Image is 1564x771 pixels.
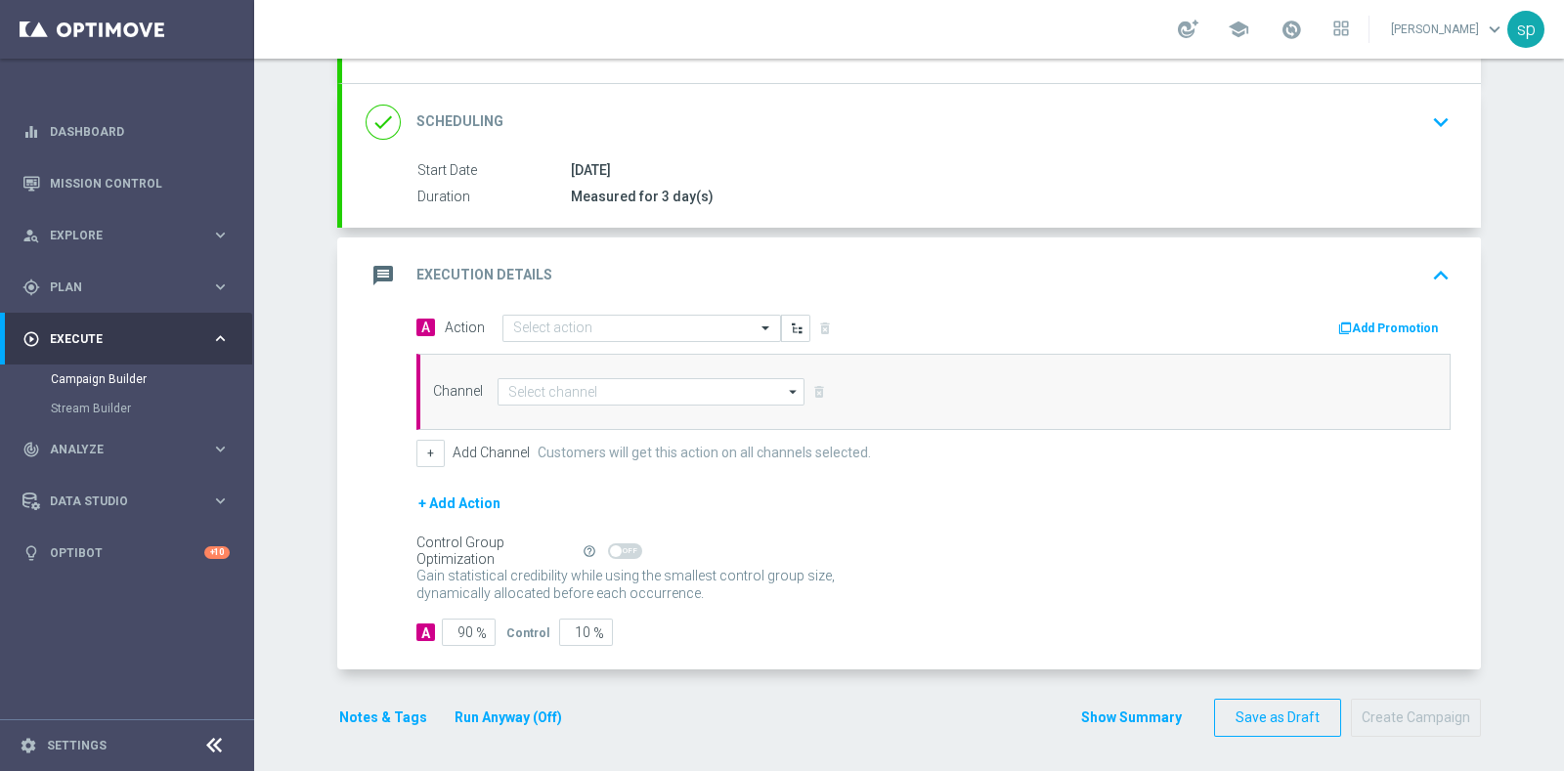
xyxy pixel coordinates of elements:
[1484,19,1505,40] span: keyboard_arrow_down
[211,440,230,458] i: keyboard_arrow_right
[416,112,503,131] h2: Scheduling
[1336,318,1445,339] button: Add Promotion
[20,737,37,754] i: settings
[498,378,804,406] input: Select channel
[366,104,1457,141] div: done Scheduling keyboard_arrow_down
[211,278,230,296] i: keyboard_arrow_right
[22,106,230,157] div: Dashboard
[366,258,401,293] i: message
[581,540,608,562] button: help_outline
[366,257,1457,294] div: message Execution Details keyboard_arrow_up
[416,266,552,284] h2: Execution Details
[1426,107,1455,137] i: keyboard_arrow_down
[571,187,1443,206] div: Measured for 3 day(s)
[417,162,571,180] label: Start Date
[204,546,230,559] div: +10
[51,364,252,394] div: Campaign Builder
[50,106,230,157] a: Dashboard
[51,394,252,423] div: Stream Builder
[22,545,231,561] button: lightbulb Optibot +10
[1424,104,1457,141] button: keyboard_arrow_down
[50,333,211,345] span: Execute
[22,493,211,510] div: Data Studio
[416,535,581,568] div: Control Group Optimization
[22,124,231,140] button: equalizer Dashboard
[1080,707,1183,729] button: Show Summary
[366,105,401,140] i: done
[22,227,211,244] div: Explore
[453,706,564,730] button: Run Anyway (Off)
[433,383,483,400] label: Channel
[22,527,230,578] div: Optibot
[22,227,40,244] i: person_search
[1214,699,1341,737] button: Save as Draft
[51,371,203,387] a: Campaign Builder
[211,329,230,348] i: keyboard_arrow_right
[22,441,40,458] i: track_changes
[50,230,211,241] span: Explore
[22,493,231,509] button: Data Studio keyboard_arrow_right
[1351,699,1481,737] button: Create Campaign
[416,319,435,336] span: A
[416,623,435,641] div: A
[22,157,230,209] div: Mission Control
[22,279,231,295] button: gps_fixed Plan keyboard_arrow_right
[22,278,211,296] div: Plan
[784,379,804,405] i: arrow_drop_down
[417,189,571,206] label: Duration
[51,401,203,416] a: Stream Builder
[47,740,107,751] a: Settings
[50,527,204,578] a: Optibot
[22,330,40,348] i: play_circle_outline
[583,544,596,558] i: help_outline
[22,278,40,296] i: gps_fixed
[22,228,231,243] button: person_search Explore keyboard_arrow_right
[453,445,530,461] label: Add Channel
[22,123,40,141] i: equalizer
[538,445,871,461] label: Customers will get this action on all channels selected.
[50,157,230,209] a: Mission Control
[22,176,231,192] button: Mission Control
[1426,261,1455,290] i: keyboard_arrow_up
[22,441,211,458] div: Analyze
[416,492,502,516] button: + Add Action
[571,160,1443,180] div: [DATE]
[211,226,230,244] i: keyboard_arrow_right
[1228,19,1249,40] span: school
[211,492,230,510] i: keyboard_arrow_right
[50,444,211,455] span: Analyze
[1507,11,1544,48] div: sp
[1424,257,1457,294] button: keyboard_arrow_up
[506,623,549,641] div: Control
[593,625,604,642] span: %
[50,495,211,507] span: Data Studio
[1389,15,1507,44] a: [PERSON_NAME]keyboard_arrow_down
[416,440,445,467] button: +
[50,281,211,293] span: Plan
[22,442,231,457] button: track_changes Analyze keyboard_arrow_right
[445,320,485,336] label: Action
[22,331,231,347] button: play_circle_outline Execute keyboard_arrow_right
[476,625,487,642] span: %
[337,706,429,730] button: Notes & Tags
[22,330,211,348] div: Execute
[22,544,40,562] i: lightbulb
